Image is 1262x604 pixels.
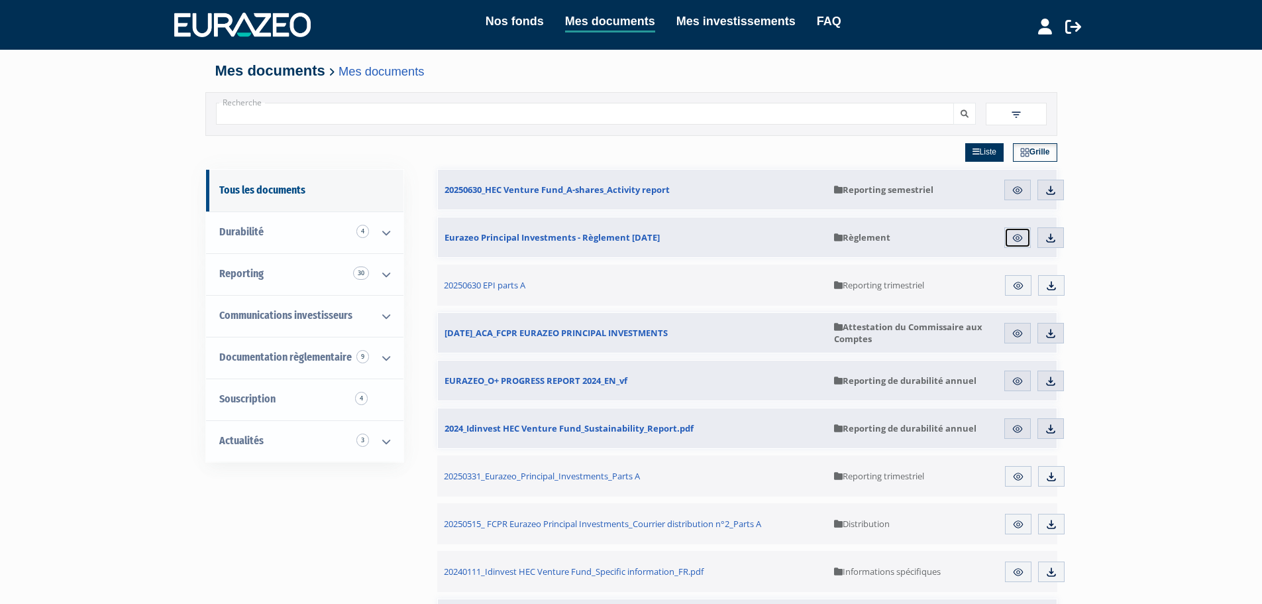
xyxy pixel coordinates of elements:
span: 20250630_HEC Venture Fund_A-shares_Activity report [445,184,670,196]
span: Eurazeo Principal Investments - Règlement [DATE] [445,231,660,243]
span: Informations spécifiques [834,566,941,577]
img: filter.svg [1010,109,1022,121]
span: Reporting de durabilité annuel [834,375,976,387]
span: [DATE]_ACA_FCPR EURAZEO PRINCIPAL INVESTMENTS [445,327,668,339]
a: Durabilité 4 [206,211,403,253]
a: FAQ [817,12,841,30]
span: Règlement [834,231,890,243]
a: Mes investissements [676,12,796,30]
span: 9 [356,350,369,363]
img: eye.svg [1012,232,1024,244]
span: 2024_Idinvest HEC Venture Fund_Sustainability_Report.pdf [445,422,694,434]
a: Mes documents [565,12,655,32]
img: eye.svg [1012,280,1024,292]
a: Liste [965,143,1004,162]
a: 20250630_HEC Venture Fund_A-shares_Activity report [438,170,827,210]
span: Durabilité [219,225,264,238]
a: Eurazeo Principal Investments - Règlement [DATE] [438,217,827,257]
img: download.svg [1045,518,1057,530]
img: download.svg [1045,471,1057,483]
span: 30 [353,267,369,280]
a: 2024_Idinvest HEC Venture Fund_Sustainability_Report.pdf [438,408,827,448]
span: Distribution [834,518,890,530]
a: Reporting 30 [206,253,403,295]
span: 20250630 EPI parts A [444,279,525,291]
span: 4 [356,225,369,238]
span: Reporting semestriel [834,184,933,196]
a: Nos fonds [486,12,544,30]
img: download.svg [1045,423,1057,435]
span: 4 [355,392,368,405]
a: Grille [1013,143,1057,162]
span: Reporting trimestriel [834,470,924,482]
img: eye.svg [1012,518,1024,530]
a: Souscription4 [206,379,403,420]
img: eye.svg [1012,184,1024,196]
a: Documentation règlementaire 9 [206,337,403,379]
img: eye.svg [1012,471,1024,483]
img: download.svg [1045,184,1057,196]
img: download.svg [1045,280,1057,292]
a: EURAZEO_O+ PROGRESS REPORT 2024_EN_vf [438,361,827,400]
img: eye.svg [1012,423,1024,435]
span: EURAZEO_O+ PROGRESS REPORT 2024_EN_vf [445,375,627,387]
img: eye.svg [1012,328,1024,339]
img: download.svg [1045,232,1057,244]
span: 3 [356,434,369,447]
img: eye.svg [1012,375,1024,387]
a: 20250630 EPI parts A [437,265,828,306]
a: Tous les documents [206,170,403,211]
span: Reporting trimestriel [834,279,924,291]
span: Souscription [219,393,276,405]
span: 20240111_Idinvest HEC Venture Fund_Specific information_FR.pdf [444,566,704,577]
img: download.svg [1045,375,1057,387]
span: Attestation du Commissaire aux Comptes [834,321,988,345]
a: 20250331_Eurazeo_Principal_Investments_Parts A [437,455,828,497]
a: 20240111_Idinvest HEC Venture Fund_Specific information_FR.pdf [437,551,828,592]
a: 20250515_ FCPR Eurazeo Principal Investments_Courrier distribution n°2_Parts A [437,503,828,544]
span: Documentation règlementaire [219,351,352,363]
img: download.svg [1045,566,1057,578]
img: download.svg [1045,328,1057,339]
span: Reporting [219,267,264,280]
a: [DATE]_ACA_FCPR EURAZEO PRINCIPAL INVESTMENTS [438,313,827,353]
a: Actualités 3 [206,420,403,462]
img: grid.svg [1020,148,1029,157]
h4: Mes documents [215,63,1047,79]
span: Reporting de durabilité annuel [834,422,976,434]
input: Recherche [216,103,954,125]
span: Actualités [219,434,264,447]
a: Communications investisseurs [206,295,403,337]
span: 20250331_Eurazeo_Principal_Investments_Parts A [444,470,640,482]
img: 1732889491-logotype_eurazeo_blanc_rvb.png [174,13,311,36]
span: 20250515_ FCPR Eurazeo Principal Investments_Courrier distribution n°2_Parts A [444,518,761,530]
span: Communications investisseurs [219,309,352,322]
a: Mes documents [339,64,424,78]
img: eye.svg [1012,566,1024,578]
